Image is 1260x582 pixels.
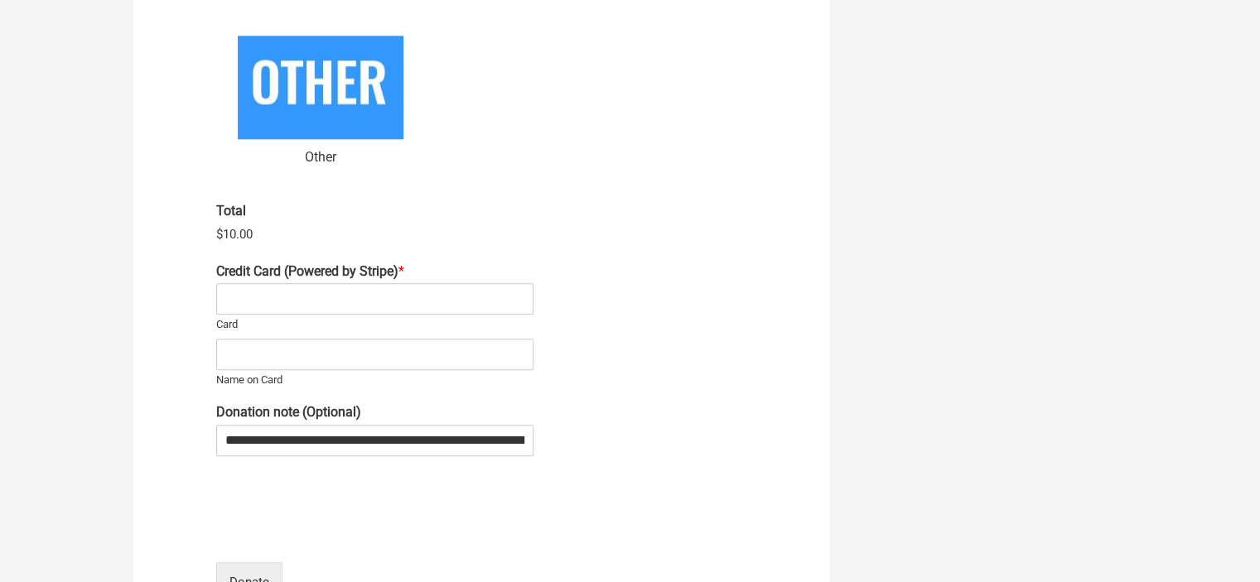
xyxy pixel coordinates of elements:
[225,291,525,307] iframe: Campo de entrada seguro para el pago con tarjeta
[216,373,534,387] label: Name on Card
[238,149,403,166] span: Other
[216,404,746,421] label: Donation note (Optional)
[216,203,746,220] label: Total
[216,263,746,281] label: Credit Card (Powered by Stripe)
[216,224,746,247] div: $10.00
[216,318,534,332] label: Card
[238,36,403,139] img: Other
